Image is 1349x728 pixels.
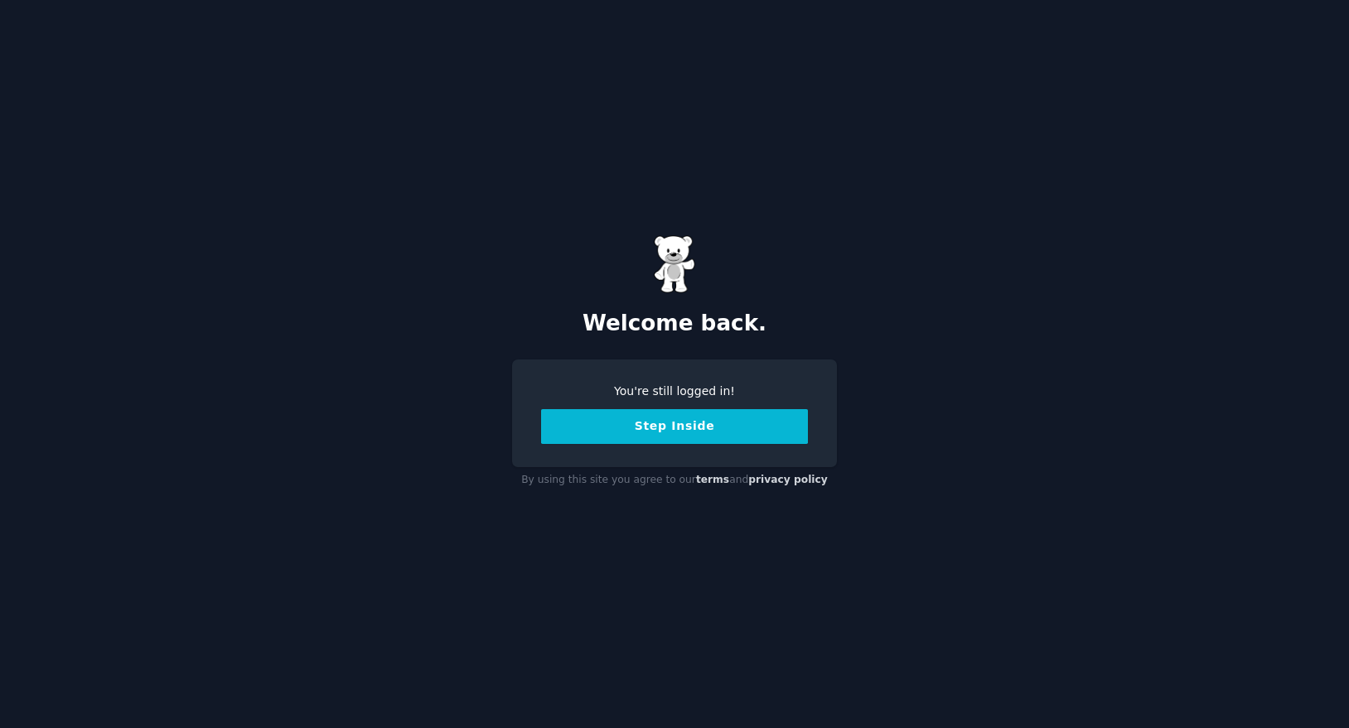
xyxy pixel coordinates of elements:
[696,474,729,485] a: terms
[541,419,808,432] a: Step Inside
[512,311,837,337] h2: Welcome back.
[541,383,808,400] div: You're still logged in!
[512,467,837,494] div: By using this site you agree to our and
[654,235,695,293] img: Gummy Bear
[541,409,808,444] button: Step Inside
[748,474,828,485] a: privacy policy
